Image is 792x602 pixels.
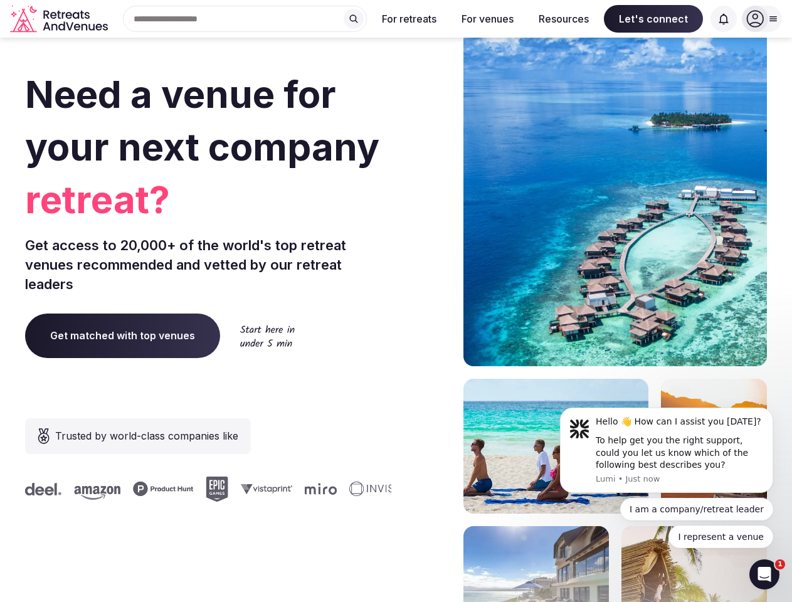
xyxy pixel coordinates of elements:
img: yoga on tropical beach [463,379,648,514]
a: Visit the homepage [10,5,110,33]
a: Get matched with top venues [25,314,220,357]
button: Resources [529,5,599,33]
svg: Retreats and Venues company logo [10,5,110,33]
img: woman sitting in back of truck with camels [661,379,767,514]
span: 1 [775,559,785,569]
svg: Miro company logo [301,483,333,495]
svg: Vistaprint company logo [237,483,288,494]
img: Start here in under 5 min [240,325,295,347]
span: Let's connect [604,5,703,33]
span: retreat? [25,173,391,226]
svg: Epic Games company logo [202,477,224,502]
p: Get access to 20,000+ of the world's top retreat venues recommended and vetted by our retreat lea... [25,236,391,293]
svg: Invisible company logo [346,482,414,497]
button: For retreats [372,5,446,33]
span: Trusted by world-class companies like [55,428,238,443]
iframe: Intercom notifications message [541,396,792,556]
span: Need a venue for your next company [25,71,379,169]
button: For venues [451,5,524,33]
iframe: Intercom live chat [749,559,779,589]
svg: Deel company logo [21,483,58,495]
